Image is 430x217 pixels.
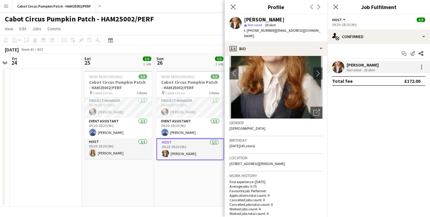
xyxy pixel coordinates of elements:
[37,47,43,52] div: BST
[47,26,61,31] span: Comms
[156,118,224,138] app-card-role: Event Assistant1/109:20-18:20 (9h)[PERSON_NAME]
[89,74,122,79] span: 05:00-18:20 (13h20m)
[19,26,26,31] span: Edit
[229,198,322,202] p: Cancelled jobs count: 0
[332,18,342,22] span: Host
[229,144,255,148] span: [DATE] (43 years)
[244,28,275,33] span: t. [PHONE_NUMBER]
[161,74,194,79] span: 05:00-18:20 (13h20m)
[30,25,44,33] a: Jobs
[332,18,347,22] button: Host
[156,138,224,160] app-card-role: Host1/109:20-18:20 (9h)[PERSON_NAME]
[347,62,379,68] div: [PERSON_NAME]
[215,62,223,66] div: 1 Job
[156,71,224,160] app-job-card: 05:00-18:20 (13h20m)3/3Cabot Circus Pumpkin Patch - HAM25002/PERF Cabot Circus3 RolesProject Mana...
[404,78,420,84] div: £172.00
[156,59,164,66] span: 26
[362,68,376,72] div: 39.6km
[229,193,322,198] p: Applications total count: 9
[84,118,152,138] app-card-role: Event Assistant1/109:20-18:20 (9h)[PERSON_NAME]
[2,25,16,33] a: View
[244,17,284,22] div: [PERSON_NAME]
[229,184,322,189] p: Average jobs: 0.75
[248,23,262,27] span: Not rated
[84,79,152,90] h3: Cabot Circus Pumpkin Patch - HAM25002/PERF
[229,155,322,160] h3: Location
[229,173,322,178] h3: Work history
[417,18,425,22] span: 3/3
[12,0,96,12] button: Cabot Circus Pumpkin Patch - HAM25002/PERF
[5,26,13,31] span: View
[310,107,322,119] div: Open photos pop-in
[5,15,154,24] h1: Cabot Circus Pumpkin Patch - HAM25002/PERF
[229,211,322,216] p: Worked jobs total count: 9
[225,41,327,56] div: Bio
[332,78,353,84] div: Total fee
[215,57,223,61] span: 3/3
[156,97,224,118] app-card-role: Project Manager1/105:00-05:05 (5m)[PERSON_NAME]
[20,47,35,52] span: Week 43
[327,3,430,11] h3: Job Fulfilment
[229,126,265,131] span: [DEMOGRAPHIC_DATA]
[12,56,17,61] span: Fri
[156,56,164,61] span: Sun
[332,22,425,27] div: 09:20-18:20 (9h)
[84,138,152,159] app-card-role: Host1/109:20-18:20 (9h)[PERSON_NAME]
[165,91,185,95] span: Cabot Circus
[229,138,322,143] h3: Birthday
[229,120,322,125] h3: Gender
[84,97,152,118] app-card-role: Project Manager1/105:00-05:05 (5m)[PERSON_NAME]
[84,71,152,159] app-job-card: 05:00-18:20 (13h20m)3/3Cabot Circus Pumpkin Patch - HAM25002/PERF Cabot Circus3 RolesProject Mana...
[45,25,63,33] a: Comms
[156,79,224,90] h3: Cabot Circus Pumpkin Patch - HAM25002/PERF
[17,25,29,33] a: Edit
[5,47,19,53] div: [DATE]
[263,23,277,27] span: 39.6km
[229,207,322,211] p: Worked jobs count: 4
[83,59,91,66] span: 25
[211,74,219,79] span: 3/3
[84,56,91,61] span: Sat
[32,26,41,31] span: Jobs
[229,180,322,184] p: First experience: [DATE]
[229,161,285,166] span: [STREET_ADDRESS][PERSON_NAME]
[143,57,151,61] span: 3/3
[327,29,430,44] div: Confirmed
[244,28,320,38] span: | [EMAIL_ADDRESS][DOMAIN_NAME]
[139,74,147,79] span: 3/3
[229,28,322,119] img: Crew avatar or photo
[11,59,17,66] span: 24
[137,91,147,95] span: 3 Roles
[229,189,322,193] p: Favourite job: Performer
[93,91,112,95] span: Cabot Circus
[229,202,322,207] p: Cancelled jobs total count: 0
[209,91,219,95] span: 3 Roles
[347,68,362,72] div: Not rated
[225,3,327,11] h3: Profile
[143,62,151,66] div: 1 Job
